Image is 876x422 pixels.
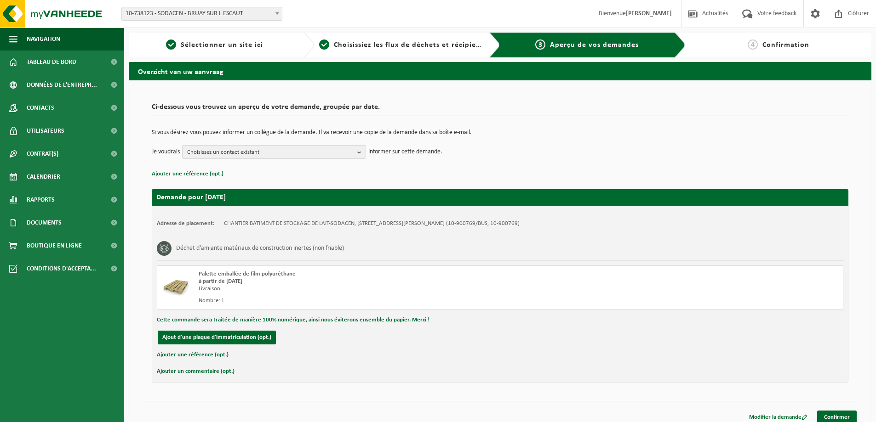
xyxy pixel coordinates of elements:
[158,331,276,344] button: Ajout d'une plaque d'immatriculation (opt.)
[27,188,55,211] span: Rapports
[152,103,848,116] h2: Ci-dessous vous trouvez un aperçu de votre demande, groupée par date.
[368,145,442,159] p: informer sur cette demande.
[176,241,344,256] h3: Déchet d'amiante matériaux de construction inertes (non friable)
[199,297,537,304] div: Nombre: 1
[152,129,848,136] p: Si vous désirez vous pouvez informer un collègue de la demande. Il va recevoir une copie de la de...
[27,211,62,234] span: Documents
[319,39,482,51] a: 2Choisissiez les flux de déchets et récipients
[626,10,672,17] strong: [PERSON_NAME]
[129,62,871,80] h2: Overzicht van uw aanvraag
[152,168,223,180] button: Ajouter une référence (opt.)
[319,39,329,50] span: 2
[27,234,82,257] span: Boutique en ligne
[748,39,758,50] span: 4
[27,28,60,51] span: Navigation
[199,278,242,284] strong: à partir de [DATE]
[27,165,60,188] span: Calendrier
[156,194,226,201] strong: Demande pour [DATE]
[27,142,58,165] span: Contrat(s)
[162,270,189,298] img: LP-PA-00000-PUR-11.png
[199,285,537,293] div: Livraison
[199,271,296,277] span: Palette emballée de film polyuréthane
[224,220,520,227] td: CHANTIER BATIMENT DE STOCKAGE DE LAIT-SODACEN, [STREET_ADDRESS][PERSON_NAME] (10-900769/BUS, 10-9...
[27,51,76,73] span: Tableau de bord
[762,41,809,49] span: Confirmation
[187,146,354,159] span: Choisissez un contact existant
[27,119,64,142] span: Utilisateurs
[133,39,296,51] a: 1Sélectionner un site ici
[157,220,215,226] strong: Adresse de placement:
[535,39,545,50] span: 3
[122,7,282,20] span: 10-738123 - SODACEN - BRUAY SUR L ESCAUT
[27,257,96,280] span: Conditions d'accepta...
[121,7,282,21] span: 10-738123 - SODACEN - BRUAY SUR L ESCAUT
[181,41,263,49] span: Sélectionner un site ici
[166,39,176,50] span: 1
[157,314,429,326] button: Cette commande sera traitée de manière 100% numérique, ainsi nous éviterons ensemble du papier. M...
[157,349,229,361] button: Ajouter une référence (opt.)
[550,41,639,49] span: Aperçu de vos demandes
[27,96,54,119] span: Contacts
[152,145,180,159] p: Je voudrais
[334,41,487,49] span: Choisissiez les flux de déchets et récipients
[27,73,97,96] span: Données de l'entrepr...
[157,366,235,377] button: Ajouter un commentaire (opt.)
[182,145,366,159] button: Choisissez un contact existant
